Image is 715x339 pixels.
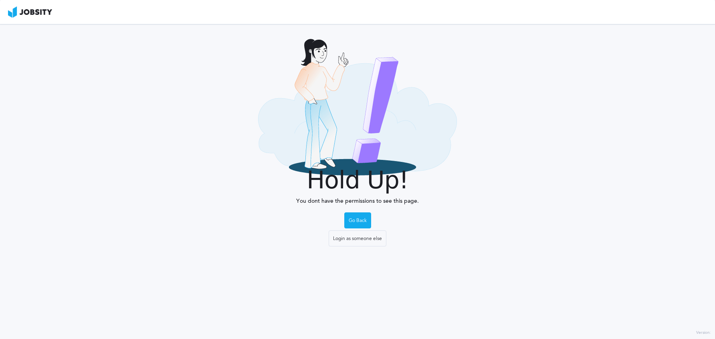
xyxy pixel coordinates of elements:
h1: Hold Up! [287,166,428,194]
button: Login as someone else [329,230,386,246]
div: Login as someone else [329,231,386,247]
img: ab4bad089aa723f57921c736e9817d99.png [8,6,52,18]
label: Version: [696,331,711,335]
div: Go Back [345,213,371,229]
button: Go Back [344,212,371,228]
span: You dont have the permissions to see this page. [296,198,419,204]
